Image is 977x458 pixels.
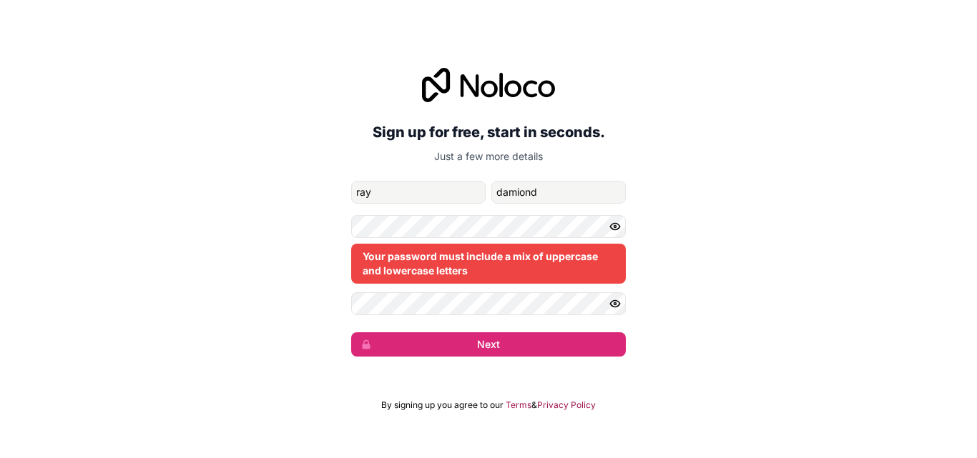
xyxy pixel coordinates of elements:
[381,399,504,411] span: By signing up you agree to our
[351,181,486,204] input: given-name
[531,399,537,411] span: &
[351,292,626,315] input: Confirm password
[351,215,626,238] input: Password
[351,119,626,145] h2: Sign up for free, start in seconds.
[491,181,626,204] input: family-name
[506,399,531,411] a: Terms
[537,399,596,411] a: Privacy Policy
[351,332,626,357] button: Next
[351,149,626,164] p: Just a few more details
[351,244,626,284] div: Your password must include a mix of uppercase and lowercase letters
